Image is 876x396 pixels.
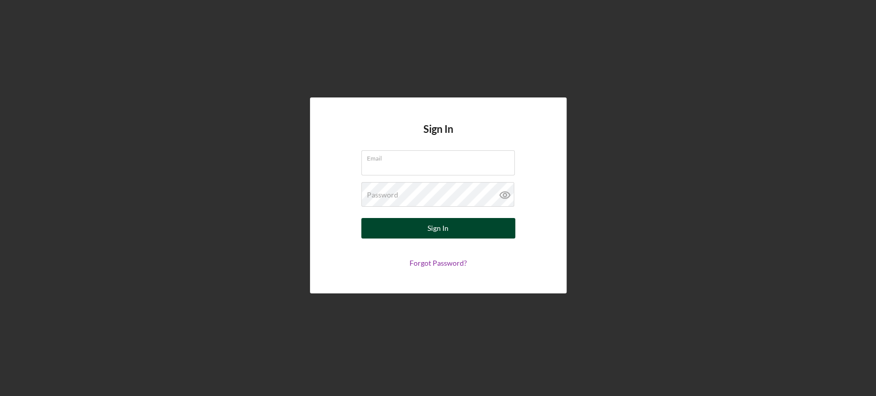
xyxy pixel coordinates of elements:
[423,123,453,150] h4: Sign In
[361,218,515,239] button: Sign In
[427,218,449,239] div: Sign In
[410,259,467,267] a: Forgot Password?
[367,151,515,162] label: Email
[367,191,398,199] label: Password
